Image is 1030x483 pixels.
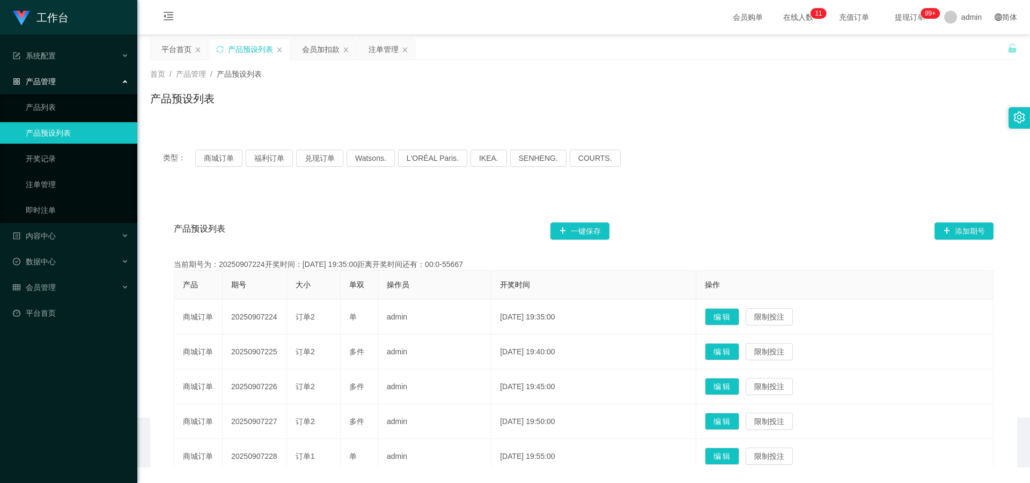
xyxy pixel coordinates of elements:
div: 产品预设列表 [228,39,273,60]
button: 限制投注 [746,378,793,395]
span: 单双 [349,280,364,289]
td: 商城订单 [174,369,223,404]
button: 兑现订单 [296,150,343,167]
span: 产品预设列表 [174,222,225,240]
i: 图标: menu-fold [150,1,187,35]
button: 编 辑 [705,378,739,395]
i: 图标: form [13,52,20,60]
span: 产品管理 [13,77,56,86]
div: 当前期号为：20250907224开奖时间：[DATE] 19:35:00距离开奖时间还有：00:0-55667 [174,259,994,270]
sup: 11 [811,8,826,19]
button: Watsons. [347,150,395,167]
span: 多件 [349,417,364,426]
td: admin [378,369,491,404]
span: 订单2 [296,417,315,426]
td: 20250907225 [223,335,287,369]
span: 内容中心 [13,232,56,240]
span: 订单2 [296,313,315,321]
button: IKEA. [470,150,507,167]
div: 会员加扣款 [302,39,340,60]
i: 图标: close [402,47,408,53]
td: 商城订单 [174,439,223,474]
button: 图标: plus一键保存 [550,222,609,240]
span: 多件 [349,382,364,391]
button: 商城订单 [195,150,242,167]
p: 1 [819,8,822,19]
i: 图标: global [995,13,1002,21]
button: 福利订单 [246,150,293,167]
button: COURTS. [570,150,621,167]
td: 20250907226 [223,369,287,404]
button: L'ORÉAL Paris. [398,150,467,167]
button: 限制投注 [746,413,793,430]
td: [DATE] 19:40:00 [491,335,696,369]
i: 图标: appstore-o [13,78,20,85]
button: 编 辑 [705,343,739,360]
span: / [210,70,212,78]
i: 图标: close [195,47,201,53]
td: [DATE] 19:50:00 [491,404,696,439]
td: 20250907224 [223,300,287,335]
span: 操作员 [387,280,409,289]
span: 在线人数 [778,13,819,21]
span: 产品预设列表 [217,70,262,78]
a: 开奖记录 [26,148,129,169]
span: / [170,70,172,78]
td: admin [378,439,491,474]
span: 订单2 [296,347,315,356]
span: 产品管理 [176,70,206,78]
i: 图标: table [13,284,20,291]
td: 20250907227 [223,404,287,439]
span: 类型： [163,150,195,167]
button: 编 辑 [705,308,739,325]
td: [DATE] 19:35:00 [491,300,696,335]
span: 会员管理 [13,283,56,292]
a: 工作台 [13,13,69,21]
button: 限制投注 [746,308,793,325]
h1: 产品预设列表 [150,91,215,107]
i: 图标: setting [1013,112,1025,123]
span: 期号 [231,280,246,289]
a: 产品列表 [26,96,129,118]
p: 1 [815,8,819,19]
span: 充值订单 [834,13,874,21]
i: 图标: check-circle-o [13,258,20,265]
div: 注单管理 [369,39,399,60]
td: [DATE] 19:45:00 [491,369,696,404]
span: 订单1 [296,452,315,460]
td: 商城订单 [174,335,223,369]
td: 商城订单 [174,404,223,439]
span: 操作 [705,280,720,289]
span: 单 [349,313,357,321]
button: SENHENG. [510,150,566,167]
span: 多件 [349,347,364,356]
span: 单 [349,452,357,460]
span: 大小 [296,280,311,289]
td: 20250907228 [223,439,287,474]
div: 平台首页 [161,39,192,60]
span: 提现订单 [889,13,930,21]
span: 产品 [183,280,198,289]
i: 图标: sync [216,46,224,53]
span: 订单2 [296,382,315,391]
span: 首页 [150,70,165,78]
td: admin [378,404,491,439]
button: 编 辑 [705,448,739,465]
a: 注单管理 [26,174,129,195]
button: 图标: plus添加期号 [935,222,994,240]
button: 限制投注 [746,448,793,465]
i: 图标: close [343,47,349,53]
a: 产品预设列表 [26,122,129,144]
span: 数据中心 [13,257,56,266]
i: 图标: close [276,47,283,53]
span: 开奖时间 [500,280,530,289]
h1: 工作台 [36,1,69,35]
i: 图标: profile [13,232,20,240]
button: 限制投注 [746,343,793,360]
a: 图标: dashboard平台首页 [13,302,129,324]
span: 系统配置 [13,51,56,60]
td: admin [378,335,491,369]
sup: 1111 [921,8,940,19]
i: 图标: unlock [1007,43,1017,53]
button: 编 辑 [705,413,739,430]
